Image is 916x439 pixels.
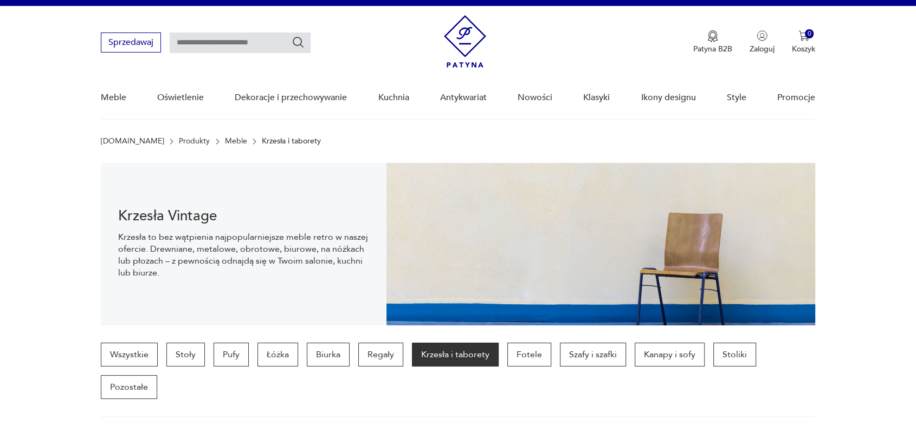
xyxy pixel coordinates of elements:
a: Fotele [507,343,551,366]
a: Kuchnia [378,77,409,119]
a: Pozostałe [101,375,157,399]
p: Patyna B2B [693,44,732,54]
a: Krzesła i taborety [412,343,499,366]
a: Kanapy i sofy [635,343,705,366]
a: Nowości [518,77,552,119]
a: Ikona medaluPatyna B2B [693,30,732,54]
p: Krzesła to bez wątpienia najpopularniejsze meble retro w naszej ofercie. Drewniane, metalowe, obr... [118,231,369,279]
a: Style [727,77,746,119]
a: Antykwariat [440,77,487,119]
button: Zaloguj [750,30,775,54]
a: Meble [101,77,126,119]
a: Regały [358,343,403,366]
a: Łóżka [257,343,298,366]
button: Szukaj [292,36,305,49]
a: Produkty [179,137,210,146]
a: Promocje [777,77,815,119]
img: Ikona koszyka [798,30,809,41]
a: [DOMAIN_NAME] [101,137,164,146]
p: Krzesła i taborety [262,137,321,146]
img: Patyna - sklep z meblami i dekoracjami vintage [444,15,486,68]
button: Patyna B2B [693,30,732,54]
a: Ikony designu [641,77,696,119]
a: Stoły [166,343,205,366]
button: 0Koszyk [792,30,815,54]
a: Biurka [307,343,350,366]
a: Pufy [214,343,249,366]
a: Sprzedawaj [101,40,161,47]
a: Stoliki [713,343,756,366]
a: Wszystkie [101,343,158,366]
h1: Krzesła Vintage [118,209,369,222]
div: 0 [805,29,814,38]
img: bc88ca9a7f9d98aff7d4658ec262dcea.jpg [386,163,815,325]
p: Zaloguj [750,44,775,54]
a: Szafy i szafki [560,343,626,366]
img: Ikonka użytkownika [757,30,767,41]
p: Koszyk [792,44,815,54]
a: Klasyki [583,77,610,119]
a: Oświetlenie [157,77,204,119]
a: Meble [225,137,247,146]
button: Sprzedawaj [101,32,161,53]
img: Ikona medalu [707,30,718,42]
a: Dekoracje i przechowywanie [235,77,347,119]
